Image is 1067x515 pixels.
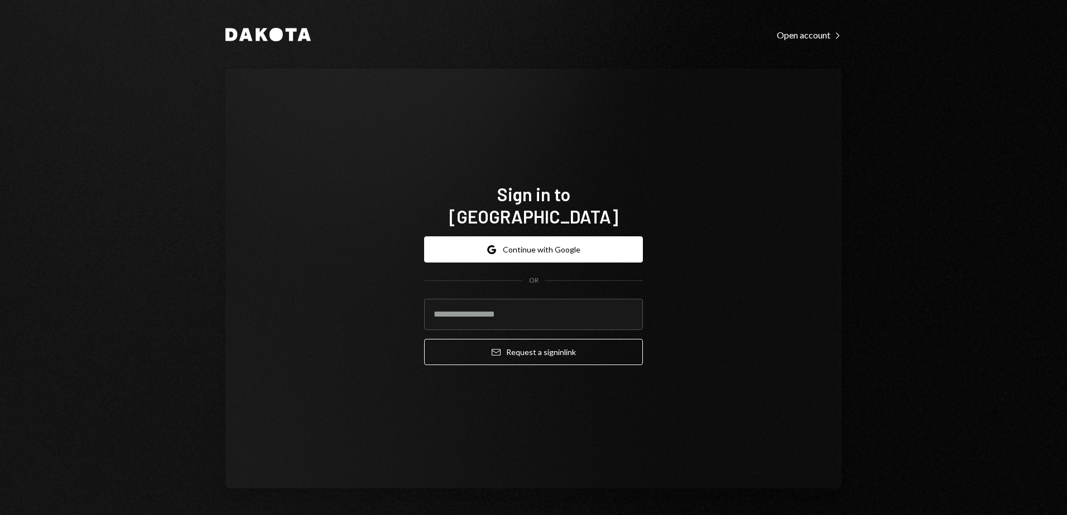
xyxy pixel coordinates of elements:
[424,236,643,263] button: Continue with Google
[777,30,842,41] div: Open account
[424,183,643,227] h1: Sign in to [GEOGRAPHIC_DATA]
[777,28,842,41] a: Open account
[424,339,643,365] button: Request a signinlink
[529,276,539,285] div: OR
